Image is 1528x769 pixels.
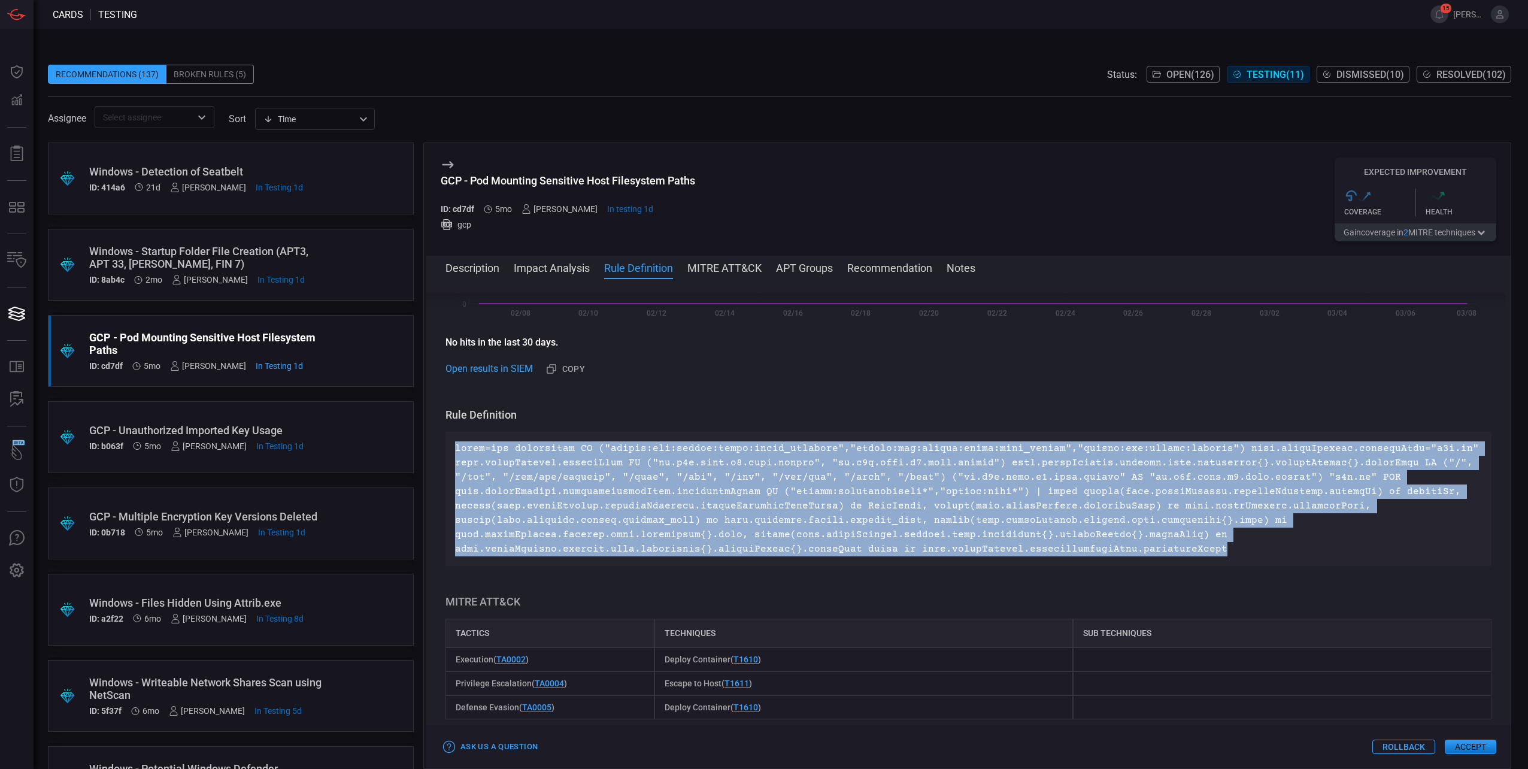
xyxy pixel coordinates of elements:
[145,275,162,284] span: Jun 25, 2025 6:18 AM
[89,275,125,284] h5: ID: 8ab4c
[578,309,598,317] text: 02/10
[496,655,526,664] a: TA0002
[1430,5,1448,23] button: 15
[1227,66,1309,83] button: Testing(11)
[171,614,247,623] div: [PERSON_NAME]
[89,614,123,623] h5: ID: a2f22
[146,528,163,537] span: Feb 27, 2025 3:25 AM
[254,706,302,716] span: Aug 07, 2025 12:05 PM
[733,703,758,712] a: T1610
[89,597,327,609] div: Windows - Files Hidden Using Attrib.exe
[256,183,303,192] span: Aug 11, 2025 6:19 PM
[2,438,31,467] button: Wingman
[1260,309,1280,317] text: 03/02
[2,524,31,553] button: Ask Us A Question
[445,260,499,274] button: Description
[647,309,666,317] text: 02/12
[53,9,83,20] span: Cards
[919,309,939,317] text: 02/20
[89,510,327,523] div: GCP - Multiple Encryption Key Versions Deleted
[1056,309,1075,317] text: 02/24
[441,219,695,231] div: gcp
[542,359,590,379] button: Copy
[445,362,533,376] a: Open results in SIEM
[495,204,512,214] span: Mar 11, 2025 5:38 AM
[2,385,31,414] button: ALERT ANALYSIS
[170,361,246,371] div: [PERSON_NAME]
[1403,228,1408,237] span: 2
[2,246,31,275] button: Inventory
[456,679,567,688] span: Privilege Escalation ( )
[535,679,564,688] a: TA0004
[1336,69,1404,80] span: Dismissed ( 10 )
[776,260,833,274] button: APT Groups
[1073,619,1491,647] div: Sub Techniques
[172,275,248,284] div: [PERSON_NAME]
[511,309,530,317] text: 02/08
[445,595,1491,609] h3: MITRE ATT&CK
[441,738,541,756] button: Ask Us a Question
[1441,4,1451,13] span: 15
[144,441,161,451] span: Feb 27, 2025 3:26 AM
[851,309,871,317] text: 02/18
[847,260,932,274] button: Recommendation
[654,619,1073,647] div: Techniques
[665,703,761,712] span: Deploy Container ( )
[441,204,474,214] h5: ID: cd7df
[1426,208,1497,216] div: Health
[1457,309,1477,317] text: 03/08
[445,408,1491,422] h3: Rule Definition
[98,110,191,125] input: Select assignee
[2,556,31,585] button: Preferences
[455,441,1482,556] p: lorem=ips dolorsitam CO ("adipis:eli:seddoe:tempo:incid_utlabore","etdolo:mag:aliqua:enima:mini_v...
[48,65,166,84] div: Recommendations (137)
[98,9,137,20] span: testing
[193,109,210,126] button: Open
[258,528,305,537] span: Aug 11, 2025 6:12 PM
[89,528,125,537] h5: ID: 0b718
[724,679,749,688] a: T1611
[229,113,246,125] label: sort
[665,655,761,664] span: Deploy Container ( )
[1335,223,1496,241] button: Gaincoverage in2MITRE techniques
[256,441,304,451] span: Aug 11, 2025 6:14 PM
[1166,69,1214,80] span: Open ( 126 )
[2,193,31,222] button: MITRE - Detection Posture
[170,183,246,192] div: [PERSON_NAME]
[456,703,554,712] span: Defense Evasion ( )
[89,183,125,192] h5: ID: 414a6
[987,309,1007,317] text: 02/22
[1192,309,1211,317] text: 02/28
[2,140,31,168] button: Reports
[1123,309,1143,317] text: 02/26
[143,706,159,716] span: Feb 11, 2025 8:09 AM
[169,706,245,716] div: [PERSON_NAME]
[256,361,303,371] span: Aug 11, 2025 6:08 PM
[514,260,590,274] button: Impact Analysis
[89,441,123,451] h5: ID: b063f
[89,245,327,270] div: Windows - Startup Folder File Creation (APT3, APT 33, Confucius, FIN 7)
[144,614,161,623] span: Feb 12, 2025 7:49 AM
[456,655,529,664] span: Execution ( )
[1445,740,1496,754] button: Accept
[1453,10,1486,19] span: [PERSON_NAME].nsonga
[687,260,762,274] button: MITRE ATT&CK
[522,703,551,712] a: TA0005
[89,706,122,716] h5: ID: 5f37f
[144,361,160,371] span: Mar 11, 2025 5:38 AM
[783,309,803,317] text: 02/16
[522,204,598,214] div: [PERSON_NAME]
[1436,69,1506,80] span: Resolved ( 102 )
[146,183,160,192] span: Jul 23, 2025 6:46 AM
[2,353,31,382] button: Rule Catalog
[256,614,304,623] span: Aug 04, 2025 10:49 AM
[604,260,673,274] button: Rule Definition
[445,619,654,647] div: Tactics
[1335,167,1496,177] h5: Expected Improvement
[733,655,758,664] a: T1610
[715,309,735,317] text: 02/14
[1396,309,1415,317] text: 03/06
[1327,309,1347,317] text: 03/04
[2,57,31,86] button: Dashboard
[665,679,752,688] span: Escape to Host ( )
